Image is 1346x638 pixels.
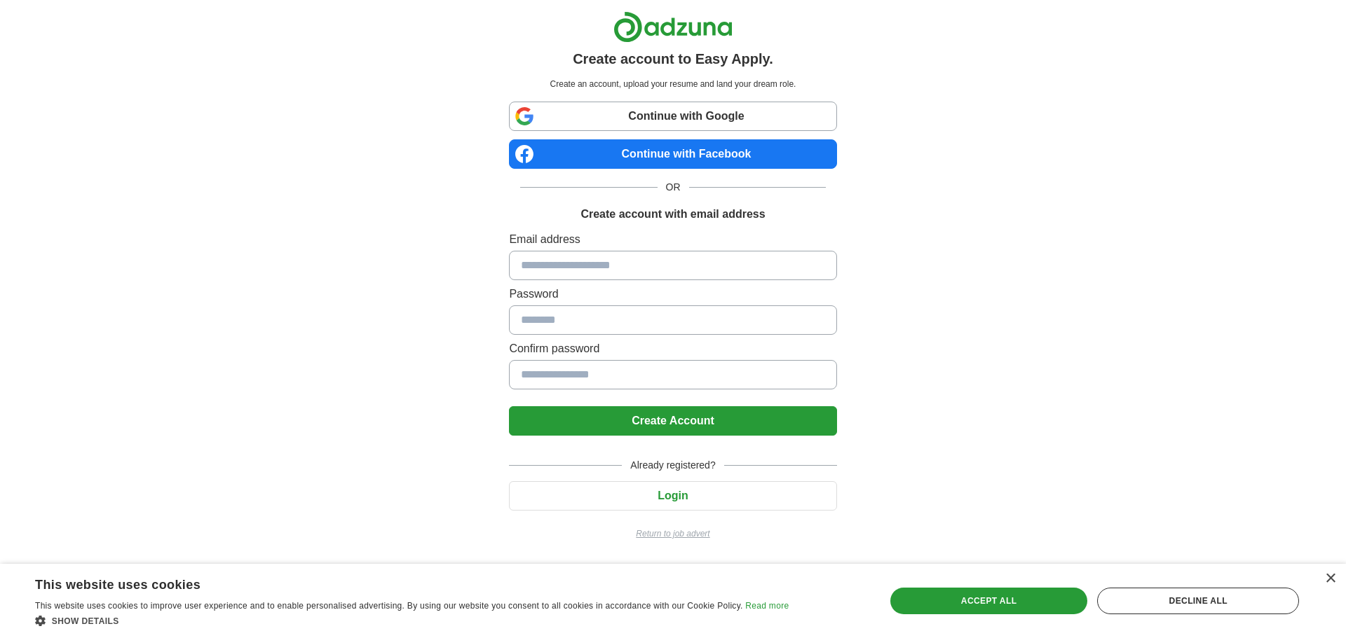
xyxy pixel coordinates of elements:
a: Read more, opens a new window [745,601,789,611]
label: Password [509,286,836,303]
a: Continue with Google [509,102,836,131]
span: This website uses cookies to improve user experience and to enable personalised advertising. By u... [35,601,743,611]
button: Login [509,481,836,511]
a: Login [509,490,836,501]
h1: Create account with email address [580,206,765,223]
div: Decline all [1097,588,1299,614]
img: Adzuna logo [613,11,733,43]
a: Continue with Facebook [509,139,836,169]
div: This website uses cookies [35,572,754,593]
div: Show details [35,613,789,627]
label: Email address [509,231,836,248]
label: Confirm password [509,340,836,357]
div: Close [1325,574,1335,584]
span: Show details [52,616,119,626]
h1: Create account to Easy Apply. [573,48,773,69]
div: Accept all [890,588,1088,614]
span: Already registered? [622,458,723,473]
p: Create an account, upload your resume and land your dream role. [512,78,834,90]
a: Return to job advert [509,527,836,540]
span: OR [658,180,689,195]
button: Create Account [509,406,836,436]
